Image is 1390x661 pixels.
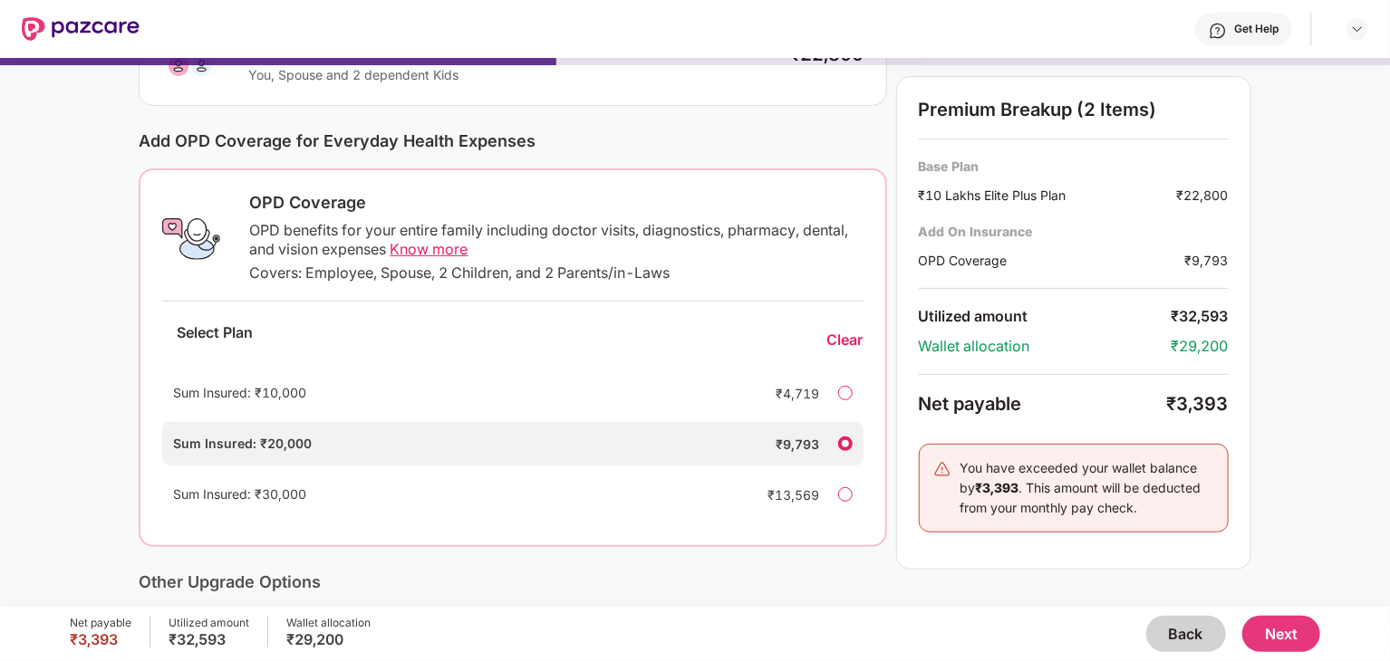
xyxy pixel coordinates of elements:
div: ₹32,593 [169,630,249,648]
button: Back [1146,616,1226,652]
div: ₹4,719 [748,384,820,403]
div: ₹22,800 [1177,186,1229,205]
img: svg+xml;base64,PHN2ZyBpZD0iRHJvcGRvd24tMzJ4MzIiIHhtbG5zPSJodHRwOi8vd3d3LnczLm9yZy8yMDAwL3N2ZyIgd2... [1350,22,1365,36]
img: New Pazcare Logo [22,17,140,41]
div: Net payable [919,393,1167,415]
div: Utilized amount [169,616,249,630]
div: ₹9,793 [748,435,820,454]
div: ₹10 Lakhs Elite Plus Plan [919,186,1177,205]
span: Sum Insured: ₹10,000 [173,385,306,400]
div: ₹32,593 [1172,307,1229,326]
span: Know more [390,240,468,258]
div: ₹29,200 [286,630,371,648]
div: You, Spouse and 2 dependent Kids [248,66,772,83]
div: OPD benefits for your entire family including doctor visits, diagnostics, pharmacy, dental, and v... [249,221,863,259]
div: Base Plan [919,158,1229,175]
div: Clear [827,330,864,350]
div: ₹3,393 [70,630,131,648]
div: Select Plan [162,323,267,357]
div: OPD Coverage [249,192,863,214]
img: OPD Coverage [162,210,220,268]
div: OPD Coverage [919,251,1185,270]
div: Get Help [1234,22,1279,36]
span: Sum Insured: ₹30,000 [173,486,306,502]
img: svg+xml;base64,PHN2ZyBpZD0iSGVscC0zMngzMiIgeG1sbnM9Imh0dHA6Ly93d3cudzMub3JnLzIwMDAvc3ZnIiB3aWR0aD... [1209,22,1227,40]
div: Add OPD Coverage for Everyday Health Expenses [139,131,886,150]
div: Add On Insurance [919,223,1229,240]
span: Sum Insured: ₹20,000 [173,436,312,451]
div: Other Upgrade Options [139,572,886,591]
div: Utilized amount [919,307,1172,326]
div: Wallet allocation [919,337,1172,356]
div: Premium Breakup (2 Items) [919,99,1229,120]
div: Net payable [70,616,131,630]
div: ₹9,793 [1185,251,1229,270]
img: svg+xml;base64,PHN2ZyB4bWxucz0iaHR0cDovL3d3dy53My5vcmcvMjAwMC9zdmciIHdpZHRoPSIyNCIgaGVpZ2h0PSIyNC... [933,460,951,478]
div: You have exceeded your wallet balance by . This amount will be deducted from your monthly pay check. [960,458,1214,518]
div: Covers: Employee, Spouse, 2 Children, and 2 Parents/in-Laws [249,263,863,283]
div: ₹29,200 [1172,337,1229,356]
div: ₹3,393 [1167,393,1229,415]
b: ₹3,393 [976,480,1019,495]
div: ₹13,569 [748,485,820,504]
button: Next [1242,616,1320,652]
div: Wallet allocation [286,616,371,630]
